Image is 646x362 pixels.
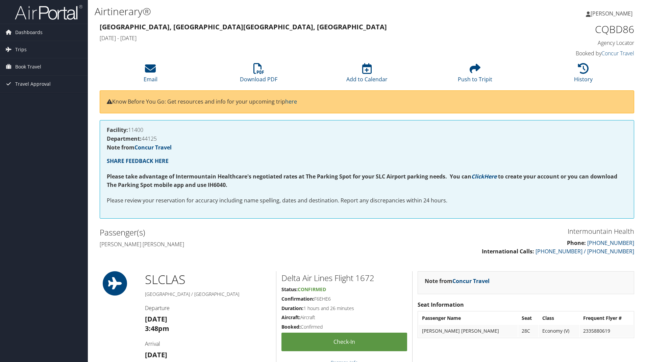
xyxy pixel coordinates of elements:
[145,340,271,347] h4: Arrival
[145,314,167,324] strong: [DATE]
[508,39,634,47] h4: Agency Locator
[419,325,518,337] td: [PERSON_NAME] [PERSON_NAME]
[15,76,51,92] span: Travel Approval
[591,10,632,17] span: [PERSON_NAME]
[281,324,301,330] strong: Booked:
[518,325,538,337] td: 28C
[281,305,303,311] strong: Duration:
[298,286,326,293] span: Confirmed
[471,173,484,180] a: Click
[518,312,538,324] th: Seat
[95,4,458,19] h1: Airtinerary®
[586,3,639,24] a: [PERSON_NAME]
[508,50,634,57] h4: Booked by
[240,67,277,83] a: Download PDF
[285,98,297,105] a: here
[15,24,43,41] span: Dashboards
[281,324,407,330] h5: Confirmed
[281,296,407,302] h5: F6EHE6
[580,325,633,337] td: 2335880619
[134,144,172,151] a: Concur Travel
[452,277,490,285] a: Concur Travel
[508,22,634,36] h1: CQBD86
[107,144,172,151] strong: Note from
[15,41,27,58] span: Trips
[107,157,169,165] a: SHARE FEEDBACK HERE
[281,314,300,321] strong: Aircraft:
[425,277,490,285] strong: Note from
[107,126,128,134] strong: Facility:
[145,350,167,359] strong: [DATE]
[539,312,579,324] th: Class
[145,271,271,288] h1: SLC LAS
[107,135,142,142] strong: Department:
[145,324,169,333] strong: 3:48pm
[484,173,497,180] a: Here
[539,325,579,337] td: Economy (V)
[100,241,362,248] h4: [PERSON_NAME] [PERSON_NAME]
[144,67,157,83] a: Email
[567,239,586,247] strong: Phone:
[281,286,298,293] strong: Status:
[536,248,634,255] a: [PHONE_NUMBER] / [PHONE_NUMBER]
[100,22,387,31] strong: [GEOGRAPHIC_DATA], [GEOGRAPHIC_DATA] [GEOGRAPHIC_DATA], [GEOGRAPHIC_DATA]
[281,333,407,351] a: Check-in
[580,312,633,324] th: Frequent Flyer #
[107,127,627,133] h4: 11400
[107,196,627,205] p: Please review your reservation for accuracy including name spelling, dates and destination. Repor...
[482,248,534,255] strong: International Calls:
[587,239,634,247] a: [PHONE_NUMBER]
[145,304,271,312] h4: Departure
[15,58,41,75] span: Book Travel
[145,291,271,298] h5: [GEOGRAPHIC_DATA] / [GEOGRAPHIC_DATA]
[100,227,362,238] h2: Passenger(s)
[418,301,464,308] strong: Seat Information
[107,136,627,141] h4: 44125
[107,173,471,180] strong: Please take advantage of Intermountain Healthcare's negotiated rates at The Parking Spot for your...
[458,67,492,83] a: Push to Tripit
[281,305,407,312] h5: 1 hours and 26 minutes
[107,98,627,106] p: Know Before You Go: Get resources and info for your upcoming trip
[346,67,388,83] a: Add to Calendar
[419,312,518,324] th: Passenger Name
[372,227,634,236] h3: Intermountain Health
[281,272,407,284] h2: Delta Air Lines Flight 1672
[601,50,634,57] a: Concur Travel
[281,314,407,321] h5: Aircraft
[15,4,82,20] img: airportal-logo.png
[100,34,498,42] h4: [DATE] - [DATE]
[574,67,593,83] a: History
[281,296,314,302] strong: Confirmation:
